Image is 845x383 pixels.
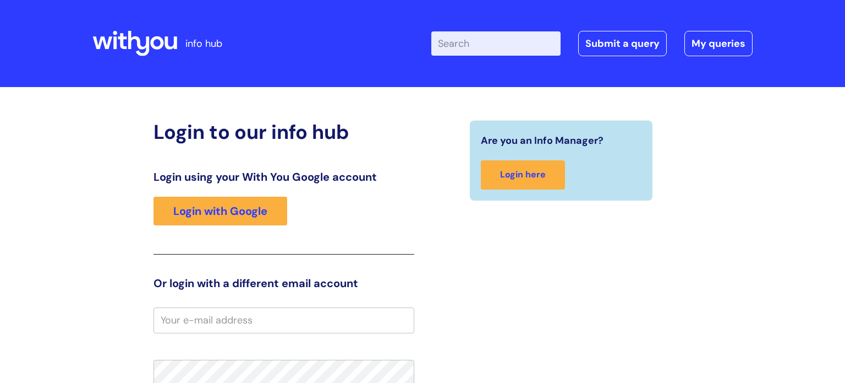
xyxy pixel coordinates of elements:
input: Search [431,31,561,56]
a: Submit a query [578,31,667,56]
a: Login with Google [153,197,287,225]
p: info hub [185,35,222,52]
span: Are you an Info Manager? [481,132,603,149]
h3: Login using your With You Google account [153,170,414,184]
a: Login here [481,160,565,190]
a: My queries [684,31,753,56]
h3: Or login with a different email account [153,277,414,290]
input: Your e-mail address [153,308,414,333]
h2: Login to our info hub [153,120,414,144]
